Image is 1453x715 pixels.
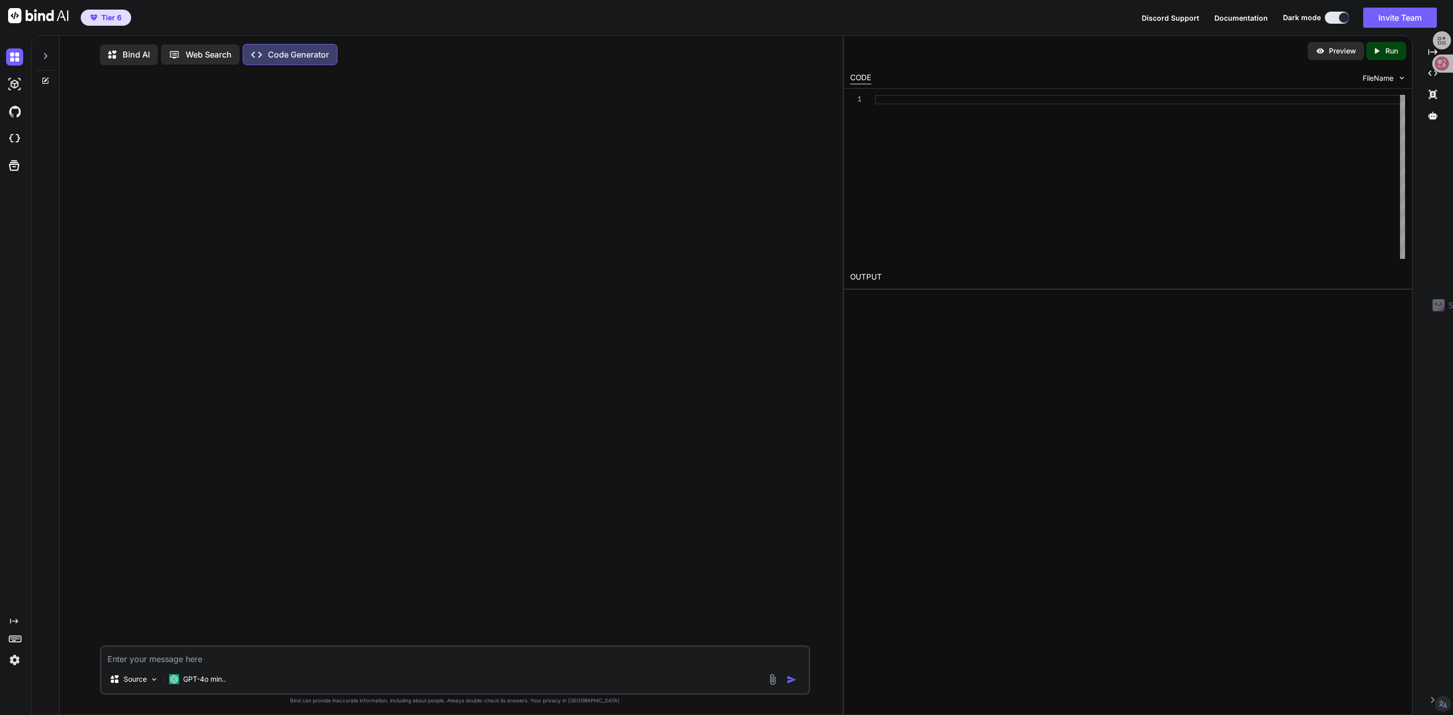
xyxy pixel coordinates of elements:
[8,8,69,23] img: Bind AI
[1398,74,1406,82] img: chevron down
[101,13,122,23] span: Tier 6
[1363,73,1393,83] span: FileName
[123,48,150,61] p: Bind AI
[6,651,23,669] img: settings
[186,48,232,61] p: Web Search
[183,674,226,684] p: GPT-4o min..
[150,675,158,684] img: Pick Models
[90,15,97,21] img: premium
[850,95,862,104] div: 1
[844,265,1412,289] h2: OUTPUT
[1214,13,1268,23] button: Documentation
[6,48,23,66] img: darkChat
[850,72,871,84] div: CODE
[169,674,179,684] img: GPT-4o mini
[1329,46,1356,56] p: Preview
[81,10,131,26] button: premiumTier 6
[1142,14,1199,22] span: Discord Support
[1214,14,1268,22] span: Documentation
[6,76,23,93] img: darkAi-studio
[6,103,23,120] img: githubDark
[787,675,797,685] img: icon
[1316,46,1325,56] img: preview
[1142,13,1199,23] button: Discord Support
[1363,8,1437,28] button: Invite Team
[124,674,147,684] p: Source
[6,130,23,147] img: cloudideIcon
[1283,13,1321,23] span: Dark mode
[268,48,329,61] p: Code Generator
[767,674,778,685] img: attachment
[1385,46,1398,56] p: Run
